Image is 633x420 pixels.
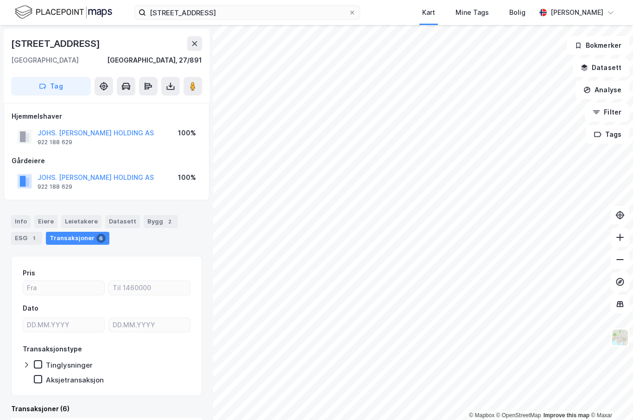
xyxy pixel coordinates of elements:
div: Transaksjonstype [23,344,82,355]
input: DD.MM.YYYY [109,318,190,332]
div: 1 [29,234,38,243]
div: 100% [178,172,196,183]
div: [STREET_ADDRESS] [11,36,102,51]
iframe: Chat Widget [587,375,633,420]
div: Eiere [34,215,57,228]
div: 6 [96,234,106,243]
button: Tag [11,77,91,95]
button: Analyse [576,81,629,99]
div: Mine Tags [456,7,489,18]
a: OpenStreetMap [496,412,541,419]
div: Aksjetransaksjon [46,375,104,384]
div: Transaksjoner (6) [11,403,202,414]
input: Søk på adresse, matrikkel, gårdeiere, leietakere eller personer [146,6,348,19]
div: 100% [178,127,196,139]
div: Leietakere [61,215,101,228]
img: Z [611,329,629,346]
div: Transaksjoner [46,232,109,245]
div: Bolig [509,7,525,18]
button: Tags [586,125,629,144]
div: Gårdeiere [12,155,202,166]
div: 2 [165,217,174,226]
input: Fra [23,281,104,295]
button: Filter [585,103,629,121]
div: Hjemmelshaver [12,111,202,122]
div: Bygg [144,215,178,228]
div: Kontrollprogram for chat [587,375,633,420]
div: ESG [11,232,42,245]
div: Datasett [105,215,140,228]
a: Improve this map [544,412,589,419]
div: Pris [23,267,35,279]
div: 922 188 629 [38,139,72,146]
button: Bokmerker [567,36,629,55]
div: [GEOGRAPHIC_DATA] [11,55,79,66]
input: Til 1460000 [109,281,190,295]
div: Info [11,215,31,228]
input: DD.MM.YYYY [23,318,104,332]
div: [GEOGRAPHIC_DATA], 27/891 [107,55,202,66]
div: 922 188 629 [38,183,72,191]
div: Kart [422,7,435,18]
div: Tinglysninger [46,361,93,369]
div: Dato [23,303,38,314]
div: [PERSON_NAME] [551,7,603,18]
a: Mapbox [469,412,494,419]
img: logo.f888ab2527a4732fd821a326f86c7f29.svg [15,4,112,20]
button: Datasett [573,58,629,77]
